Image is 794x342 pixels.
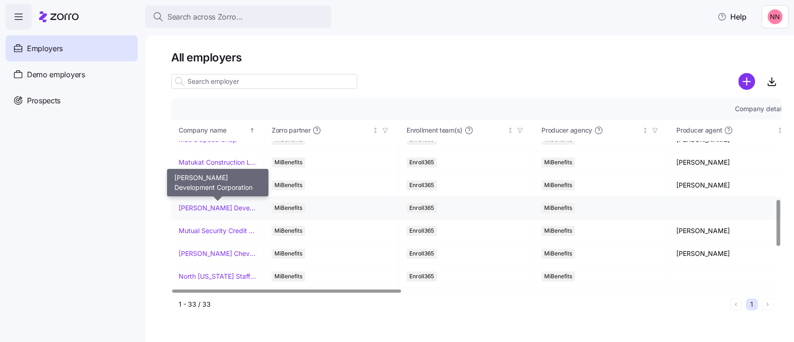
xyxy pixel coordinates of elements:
a: Demo employers [6,61,138,87]
div: 1 - 33 / 33 [179,300,726,309]
img: 37cb906d10cb440dd1cb011682786431 [767,9,782,24]
th: Zorro partnerNot sorted [264,120,399,141]
a: Matukat Construction LLC [179,158,256,167]
span: Employers [27,43,63,54]
a: Prospects [6,87,138,114]
div: Not sorted [507,127,514,134]
span: Enroll365 [409,157,434,168]
th: Producer agencyNot sorted [534,120,669,141]
h1: All employers [171,50,781,65]
span: Help [717,11,747,22]
input: Search employer [171,74,357,89]
div: Not sorted [777,127,783,134]
span: Search across Zorro... [167,11,243,23]
div: Company name [179,125,247,135]
div: Sorted ascending [249,127,255,134]
svg: add icon [738,73,755,90]
a: North [US_STATE] Staffing [179,272,256,281]
th: Enrollment team(s)Not sorted [399,120,534,141]
span: MiBenefits [544,226,572,236]
a: [PERSON_NAME] Development Corporation [179,203,256,213]
span: MiBenefits [274,271,302,282]
span: MiBenefits [544,271,572,282]
a: [PERSON_NAME] Supply Company [179,181,256,190]
span: MiBenefits [544,180,572,190]
span: Enrollment team(s) [407,126,462,135]
div: Not sorted [642,127,648,134]
span: Zorro partner [272,126,310,135]
button: 1 [746,298,758,310]
span: MiBenefits [544,248,572,259]
span: Enroll365 [409,248,434,259]
th: Company nameSorted ascending [171,120,264,141]
span: Enroll365 [409,271,434,282]
a: Mutual Security Credit Union [179,226,256,235]
button: Search across Zorro... [145,6,331,28]
span: MiBenefits [274,180,302,190]
span: MiBenefits [544,203,572,213]
span: MiBenefits [274,226,302,236]
span: Producer agent [676,126,722,135]
span: MiBenefits [274,157,302,168]
span: Enroll365 [409,226,434,236]
span: MiBenefits [274,248,302,259]
div: Not sorted [372,127,379,134]
span: Demo employers [27,69,85,80]
a: [PERSON_NAME] Chevrolet [179,249,256,258]
button: Previous page [730,298,742,310]
button: Next page [761,298,774,310]
span: MiBenefits [274,203,302,213]
span: Prospects [27,95,60,107]
span: MiBenefits [544,157,572,168]
span: Enroll365 [409,180,434,190]
a: Employers [6,35,138,61]
button: Help [710,7,754,26]
span: Enroll365 [409,203,434,213]
span: Producer agency [541,126,592,135]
